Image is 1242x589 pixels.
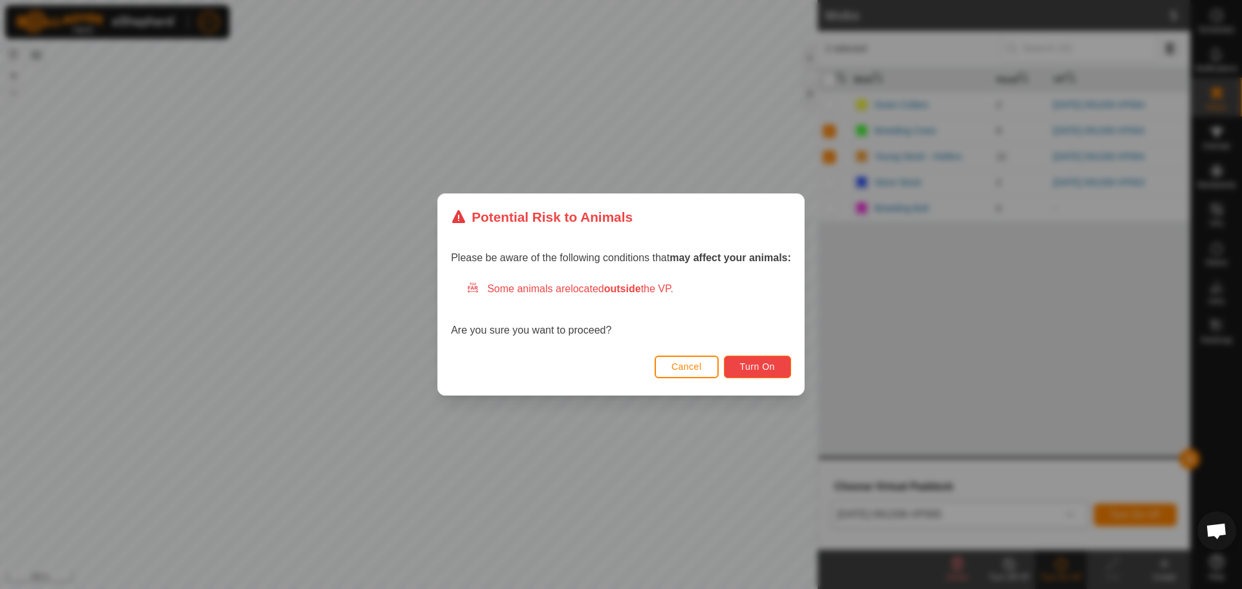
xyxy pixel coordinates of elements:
span: Cancel [671,361,702,372]
span: Please be aware of the following conditions that [451,252,791,263]
button: Turn On [724,356,791,378]
div: Are you sure you want to proceed? [451,281,791,338]
button: Cancel [655,356,719,378]
strong: may affect your animals: [670,252,791,263]
div: Some animals are [466,281,791,297]
span: Turn On [740,361,775,372]
div: Open chat [1197,511,1236,550]
span: located the VP. [571,283,673,294]
strong: outside [604,283,641,294]
div: Potential Risk to Animals [451,207,633,227]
